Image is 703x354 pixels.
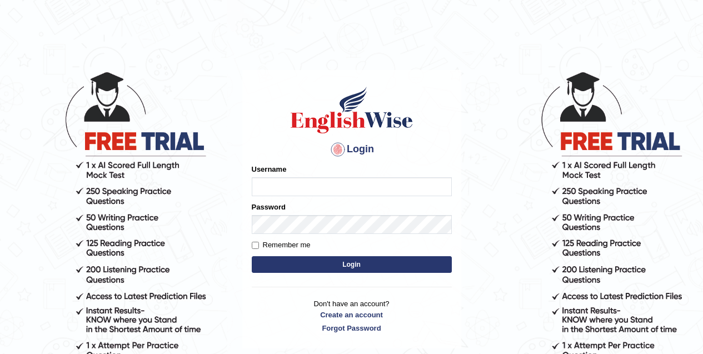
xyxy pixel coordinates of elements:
[252,310,452,320] a: Create an account
[252,242,259,249] input: Remember me
[252,164,287,174] label: Username
[288,85,415,135] img: Logo of English Wise sign in for intelligent practice with AI
[252,298,452,333] p: Don't have an account?
[252,323,452,333] a: Forgot Password
[252,141,452,158] h4: Login
[252,202,286,212] label: Password
[252,240,311,251] label: Remember me
[252,256,452,273] button: Login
